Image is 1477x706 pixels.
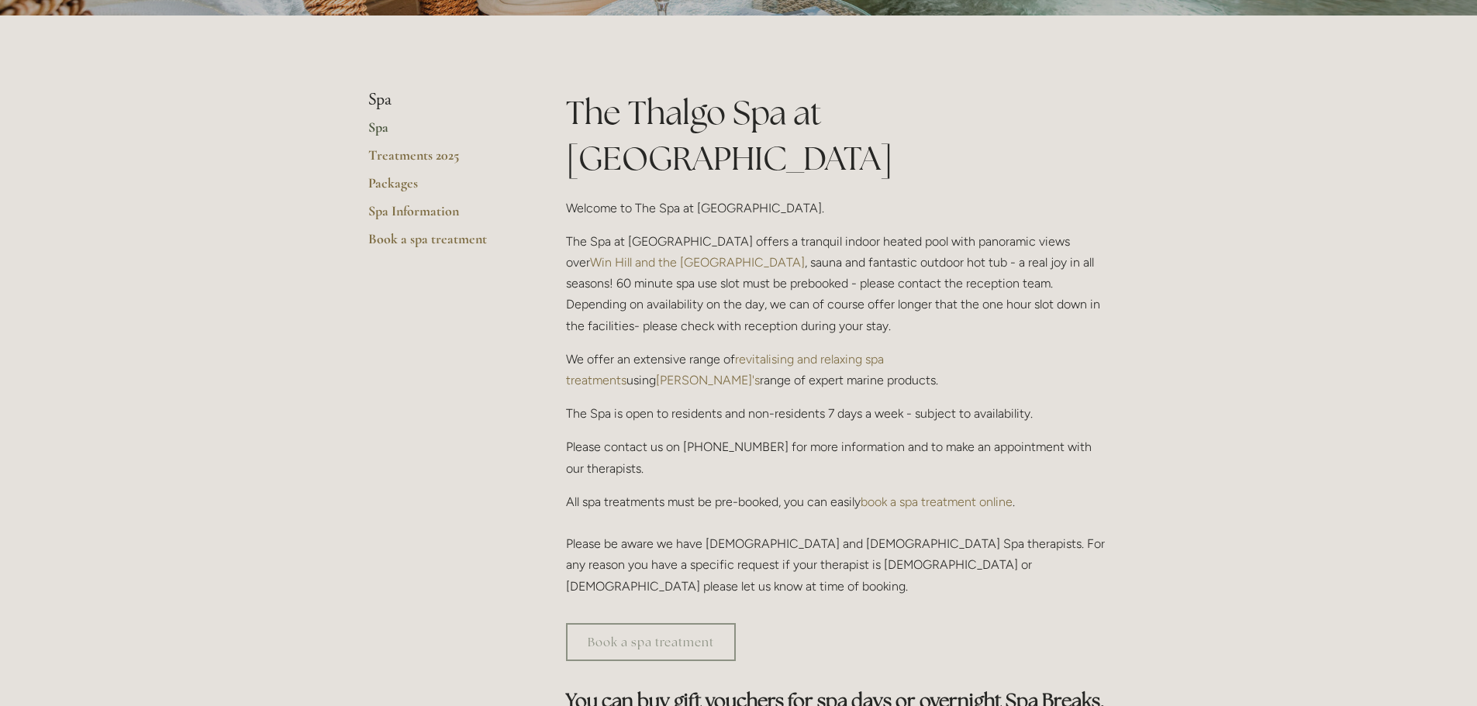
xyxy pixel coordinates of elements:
li: Spa [368,90,516,110]
h1: The Thalgo Spa at [GEOGRAPHIC_DATA] [566,90,1109,181]
a: Book a spa treatment [368,230,516,258]
p: We offer an extensive range of using range of expert marine products. [566,349,1109,391]
p: Welcome to The Spa at [GEOGRAPHIC_DATA]. [566,198,1109,219]
a: Book a spa treatment [566,623,736,661]
p: The Spa is open to residents and non-residents 7 days a week - subject to availability. [566,403,1109,424]
p: Please contact us on [PHONE_NUMBER] for more information and to make an appointment with our ther... [566,436,1109,478]
a: book a spa treatment online [861,494,1013,509]
a: Packages [368,174,516,202]
p: All spa treatments must be pre-booked, you can easily . Please be aware we have [DEMOGRAPHIC_DATA... [566,491,1109,597]
a: Spa [368,119,516,146]
a: Spa Information [368,202,516,230]
p: The Spa at [GEOGRAPHIC_DATA] offers a tranquil indoor heated pool with panoramic views over , sau... [566,231,1109,336]
a: Win Hill and the [GEOGRAPHIC_DATA] [590,255,805,270]
a: [PERSON_NAME]'s [656,373,760,387]
a: Treatments 2025 [368,146,516,174]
